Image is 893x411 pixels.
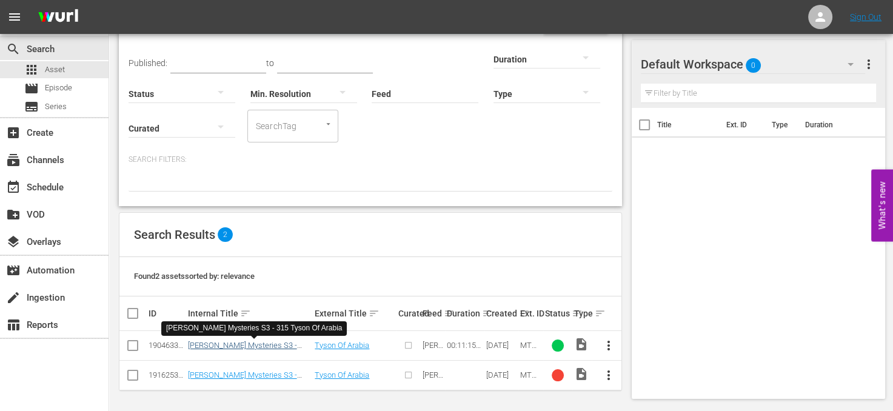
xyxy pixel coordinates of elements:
[6,318,21,332] span: Reports
[574,306,590,321] div: Type
[6,125,21,140] span: Create
[218,227,233,242] span: 2
[486,306,517,321] div: Created
[6,207,21,222] span: VOD
[45,64,65,76] span: Asset
[574,367,589,381] span: Video
[149,309,184,318] div: ID
[149,341,184,350] div: 190463356
[129,58,167,68] span: Published:
[657,108,719,142] th: Title
[520,370,538,389] span: MTM315F
[594,361,623,390] button: more_vert
[601,368,615,383] span: more_vert
[188,370,302,389] a: [PERSON_NAME] Mysteries S3 - 315 Tyson Of Arabia
[6,235,21,249] span: Overlays
[486,341,517,350] div: [DATE]
[188,341,302,359] a: [PERSON_NAME] Mysteries S3 - 315 Tyson Of Arabia
[29,3,87,32] img: ans4CAIJ8jUAAAAAAAAAAAAAAAAAAAAAAAAgQb4GAAAAAAAAAAAAAAAAAAAAAAAAJMjXAAAAAAAAAAAAAAAAAAAAAAAAgAT5G...
[798,108,871,142] th: Duration
[594,331,623,360] button: more_vert
[45,101,67,113] span: Series
[129,155,612,165] p: Search Filters:
[574,337,589,352] span: Video
[861,57,876,72] span: more_vert
[861,50,876,79] button: more_vert
[423,306,443,321] div: Feed
[134,272,255,281] span: Found 2 assets sorted by: relevance
[601,338,615,353] span: more_vert
[369,308,380,319] span: sort
[6,263,21,278] span: Automation
[6,42,21,56] span: Search
[545,306,570,321] div: Status
[7,10,22,24] span: menu
[266,58,274,68] span: to
[641,47,865,81] div: Default Workspace
[323,118,334,130] button: Open
[719,108,764,142] th: Ext. ID
[746,53,761,78] span: 0
[6,180,21,195] span: Schedule
[6,290,21,305] span: Ingestion
[6,153,21,167] span: Channels
[447,306,483,321] div: Duration
[520,341,538,359] span: MTM315F
[572,308,583,319] span: sort
[423,341,443,395] span: [PERSON_NAME] Mysteries S3
[315,306,394,321] div: External Title
[486,370,517,379] div: [DATE]
[447,341,483,350] div: 00:11:15.113
[315,370,369,379] a: Tyson Of Arabia
[188,306,312,321] div: Internal Title
[444,308,455,319] span: sort
[24,62,39,77] span: Asset
[315,341,369,350] a: Tyson Of Arabia
[24,81,39,96] span: Episode
[149,370,184,379] div: 191625370
[398,309,419,318] div: Curated
[134,227,215,242] span: Search Results
[850,12,881,22] a: Sign Out
[764,108,798,142] th: Type
[166,323,343,333] div: [PERSON_NAME] Mysteries S3 - 315 Tyson Of Arabia
[871,170,893,242] button: Open Feedback Widget
[24,99,39,114] span: Series
[240,308,251,319] span: sort
[45,82,72,94] span: Episode
[520,309,541,318] div: Ext. ID
[482,308,493,319] span: sort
